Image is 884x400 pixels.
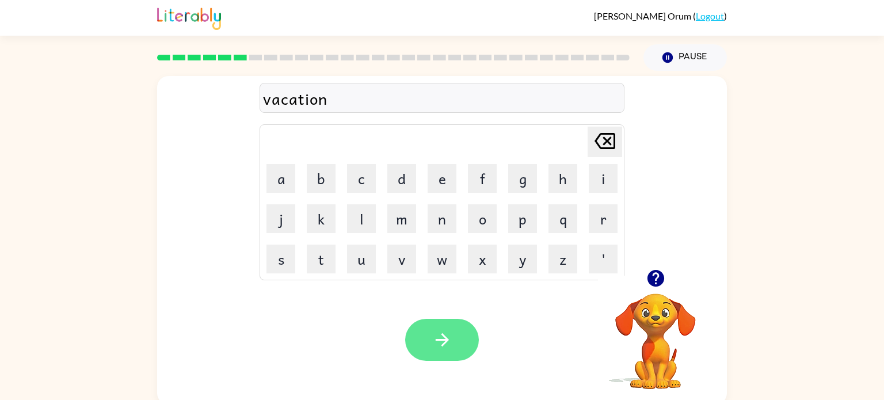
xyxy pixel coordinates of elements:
[387,204,416,233] button: m
[598,276,713,391] video: Your browser must support playing .mp4 files to use Literably. Please try using another browser.
[387,245,416,273] button: v
[468,164,497,193] button: f
[594,10,693,21] span: [PERSON_NAME] Orum
[548,245,577,273] button: z
[387,164,416,193] button: d
[594,10,727,21] div: ( )
[266,204,295,233] button: j
[307,245,336,273] button: t
[589,204,618,233] button: r
[157,5,221,30] img: Literably
[643,44,727,71] button: Pause
[347,164,376,193] button: c
[548,204,577,233] button: q
[696,10,724,21] a: Logout
[468,245,497,273] button: x
[347,204,376,233] button: l
[428,245,456,273] button: w
[263,86,621,111] div: vacation
[266,164,295,193] button: a
[548,164,577,193] button: h
[266,245,295,273] button: s
[307,204,336,233] button: k
[347,245,376,273] button: u
[589,245,618,273] button: '
[468,204,497,233] button: o
[589,164,618,193] button: i
[428,204,456,233] button: n
[508,164,537,193] button: g
[428,164,456,193] button: e
[508,204,537,233] button: p
[307,164,336,193] button: b
[508,245,537,273] button: y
